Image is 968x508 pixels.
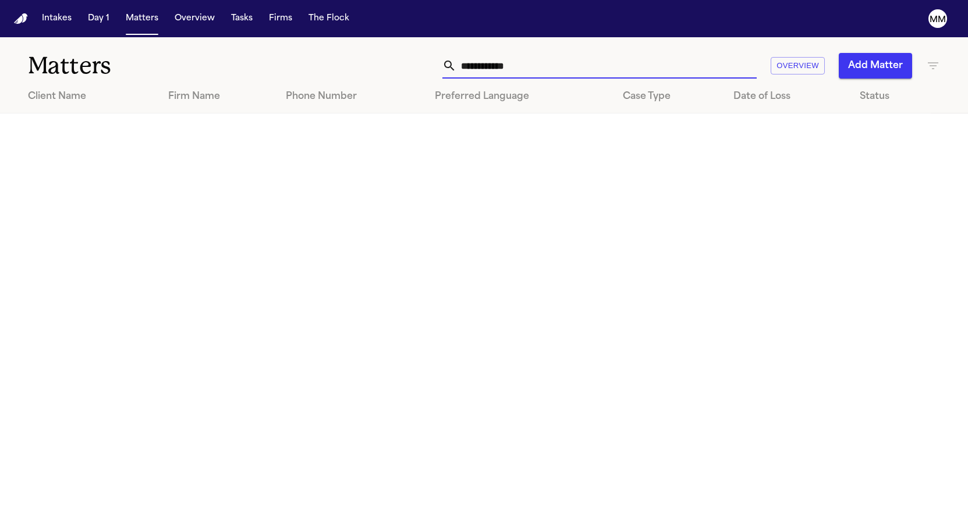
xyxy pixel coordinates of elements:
h1: Matters [28,51,288,80]
button: Overview [771,57,825,75]
div: Preferred Language [435,90,604,104]
a: Home [14,13,28,24]
button: Add Matter [839,53,912,79]
div: Date of Loss [733,90,841,104]
div: Status [860,90,921,104]
button: The Flock [304,8,354,29]
div: Phone Number [286,90,417,104]
div: Case Type [623,90,715,104]
img: Finch Logo [14,13,28,24]
button: Overview [170,8,219,29]
button: Matters [121,8,163,29]
button: Firms [264,8,297,29]
div: Client Name [28,90,150,104]
div: Firm Name [168,90,267,104]
button: Tasks [226,8,257,29]
button: Day 1 [83,8,114,29]
button: Intakes [37,8,76,29]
